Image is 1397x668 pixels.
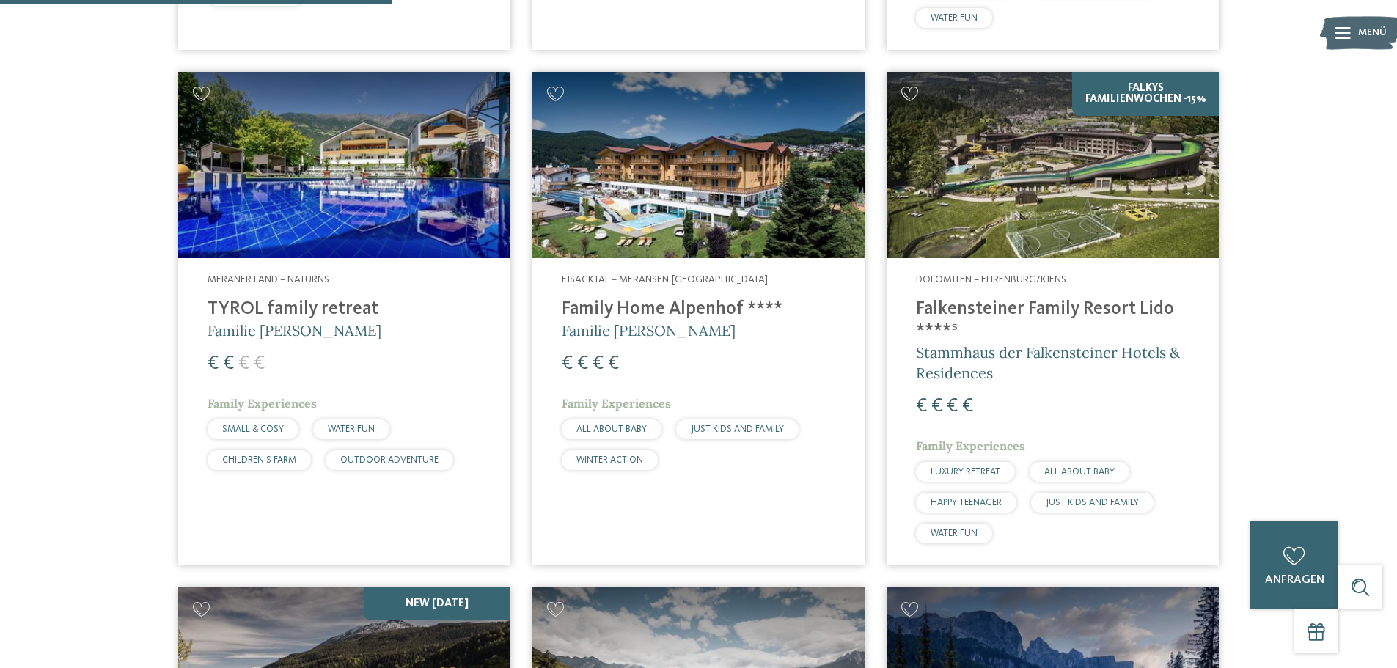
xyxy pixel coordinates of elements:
[887,72,1219,565] a: Familienhotels gesucht? Hier findet ihr die besten! Falkys Familienwochen -15% Dolomiten – Ehrenb...
[576,425,647,434] span: ALL ABOUT BABY
[1265,574,1324,586] span: anfragen
[931,397,942,416] span: €
[562,274,768,285] span: Eisacktal – Meransen-[GEOGRAPHIC_DATA]
[222,425,284,434] span: SMALL & COSY
[608,354,619,373] span: €
[916,298,1189,342] h4: Falkensteiner Family Resort Lido ****ˢ
[1046,498,1139,507] span: JUST KIDS AND FAMILY
[916,343,1180,382] span: Stammhaus der Falkensteiner Hotels & Residences
[931,498,1002,507] span: HAPPY TEENAGER
[223,354,234,373] span: €
[532,72,865,259] img: Family Home Alpenhof ****
[532,72,865,565] a: Familienhotels gesucht? Hier findet ihr die besten! Eisacktal – Meransen-[GEOGRAPHIC_DATA] Family...
[576,455,643,465] span: WINTER ACTION
[562,298,835,320] h4: Family Home Alpenhof ****
[208,321,381,339] span: Familie [PERSON_NAME]
[962,397,973,416] span: €
[931,467,1000,477] span: LUXURY RETREAT
[178,72,510,259] img: Familien Wellness Residence Tyrol ****
[238,354,249,373] span: €
[340,455,439,465] span: OUTDOOR ADVENTURE
[916,274,1066,285] span: Dolomiten – Ehrenburg/Kiens
[916,438,1025,453] span: Family Experiences
[577,354,588,373] span: €
[916,397,927,416] span: €
[328,425,375,434] span: WATER FUN
[887,72,1219,259] img: Familienhotels gesucht? Hier findet ihr die besten!
[691,425,784,434] span: JUST KIDS AND FAMILY
[593,354,604,373] span: €
[1250,521,1338,609] a: anfragen
[562,354,573,373] span: €
[931,13,978,23] span: WATER FUN
[562,396,671,411] span: Family Experiences
[208,354,219,373] span: €
[931,529,978,538] span: WATER FUN
[208,274,329,285] span: Meraner Land – Naturns
[208,298,481,320] h4: TYROL family retreat
[254,354,265,373] span: €
[222,455,296,465] span: CHILDREN’S FARM
[1044,467,1115,477] span: ALL ABOUT BABY
[178,72,510,565] a: Familienhotels gesucht? Hier findet ihr die besten! Meraner Land – Naturns TYROL family retreat F...
[208,396,317,411] span: Family Experiences
[562,321,736,339] span: Familie [PERSON_NAME]
[947,397,958,416] span: €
